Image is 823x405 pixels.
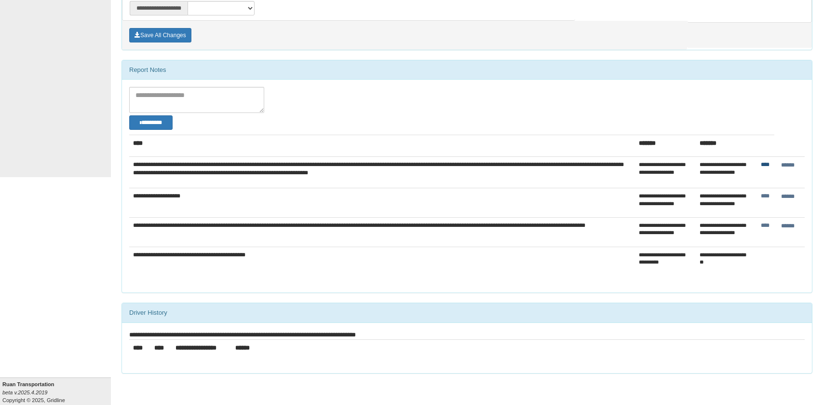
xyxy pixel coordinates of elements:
div: Copyright © 2025, Gridline [2,380,111,404]
div: Driver History [122,303,812,322]
b: Ruan Transportation [2,381,54,387]
div: Report Notes [122,60,812,80]
button: Change Filter Options [129,115,173,130]
button: Save [129,28,191,42]
i: beta v.2025.4.2019 [2,390,47,395]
